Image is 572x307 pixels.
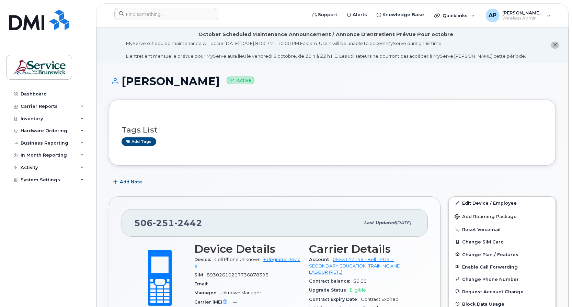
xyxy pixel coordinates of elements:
span: Enable Call Forwarding [462,264,518,269]
button: Reset Voicemail [449,223,556,236]
span: Email [194,281,211,286]
button: Change Plan / Features [449,248,556,261]
span: $0.00 [353,278,367,284]
span: 251 [153,218,174,228]
button: Request Account Change [449,285,556,298]
a: + Upgrade Device [194,257,300,268]
span: Cell Phone Unknown [214,257,261,262]
span: Unknown Manager [219,290,261,295]
h3: Device Details [194,243,301,255]
button: Change SIM Card [449,236,556,248]
span: Change Plan / Features [462,252,518,257]
h3: Carrier Details [309,243,415,255]
span: 2442 [174,218,202,228]
span: — [233,299,237,305]
button: Enable Call Forwarding [449,261,556,273]
small: Active [227,77,254,84]
div: October Scheduled Maintenance Announcement / Annonce D'entretient Prévue Pour octobre [198,31,453,38]
span: Add Roaming Package [455,214,517,220]
span: Manager [194,290,219,295]
span: Eligible [350,287,366,293]
span: Upgrade Status [309,287,350,293]
a: Add tags [122,137,156,146]
span: Last updated [364,220,396,225]
span: 506 [134,218,202,228]
span: SIM [194,272,207,277]
button: Add Roaming Package [449,209,556,223]
span: Contract balance [309,278,353,284]
span: Contract Expired [361,297,399,302]
a: Edit Device / Employee [449,197,556,209]
button: Change Phone Number [449,273,556,285]
span: Device [194,257,214,262]
button: Add Note [109,176,148,188]
span: 89302610207736878395 [207,272,268,277]
span: Contract Expiry Date [309,297,361,302]
span: Carrier IMEI [194,299,233,305]
div: MyServe scheduled maintenance will occur [DATE][DATE] 8:00 PM - 10:00 PM Eastern. Users will be u... [126,40,526,59]
span: Add Note [120,179,142,185]
span: Account [309,257,333,262]
a: 0555147149 - Bell - POST-SECONDARY EDUCATION, TRAINING AND LABOUR (PETL) [309,257,401,275]
span: [DATE] [396,220,411,225]
button: close notification [551,42,559,49]
h3: Tags List [122,126,543,134]
h1: [PERSON_NAME] [109,75,556,87]
span: — [211,281,216,286]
